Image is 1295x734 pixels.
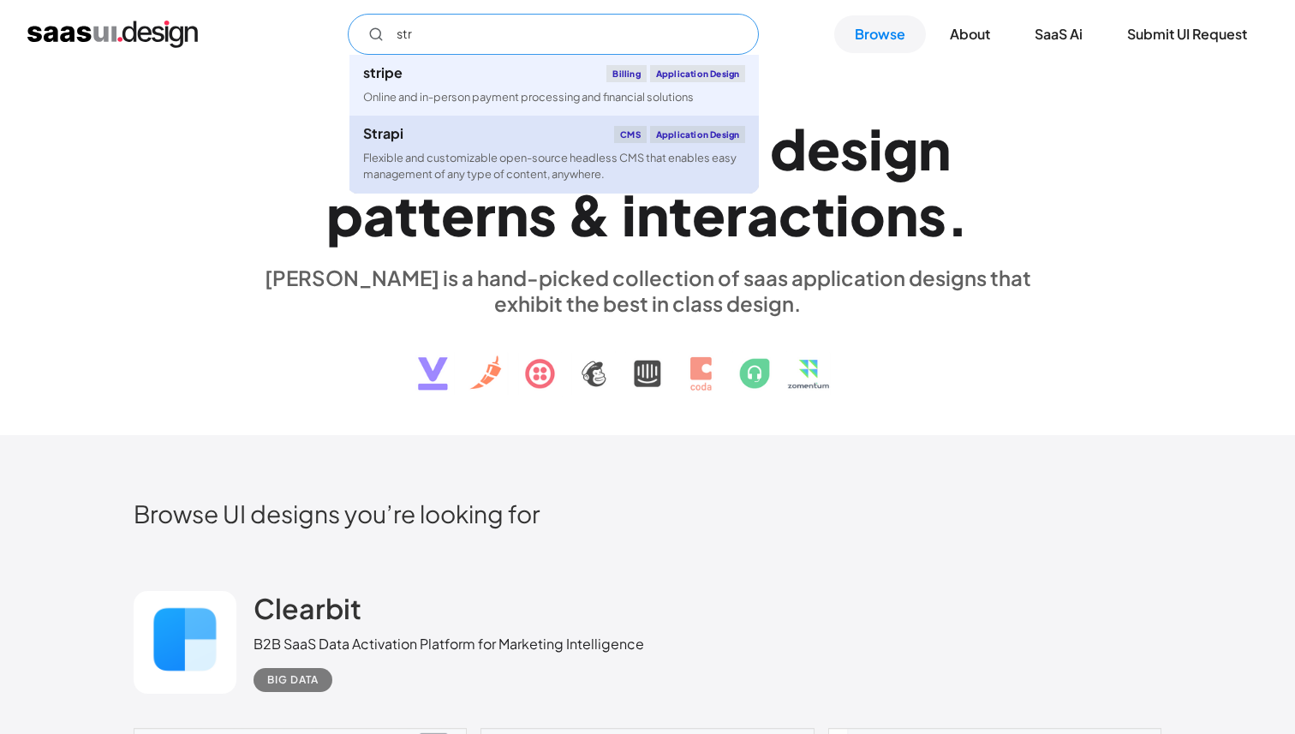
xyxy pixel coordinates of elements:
[326,182,363,248] div: p
[835,182,850,248] div: i
[606,65,646,82] div: Billing
[929,15,1011,53] a: About
[840,116,868,182] div: s
[344,116,377,182] div: E
[834,15,926,53] a: Browse
[363,150,745,182] div: Flexible and customizable open-source headless CMS that enables easy management of any type of co...
[779,182,812,248] div: c
[254,634,644,654] div: B2B SaaS Data Activation Platform for Marketing Intelligence
[496,182,528,248] div: n
[348,14,759,55] input: Search UI designs you're looking for...
[946,182,969,248] div: .
[650,126,746,143] div: Application Design
[267,670,319,690] div: Big Data
[254,591,361,625] h2: Clearbit
[918,182,946,248] div: s
[441,182,474,248] div: e
[1014,15,1103,53] a: SaaS Ai
[622,182,636,248] div: i
[770,116,807,182] div: d
[254,265,1041,316] div: [PERSON_NAME] is a hand-picked collection of saas application designs that exhibit the best in cl...
[886,182,918,248] div: n
[614,126,647,143] div: CMS
[349,55,759,116] a: stripeBillingApplication DesignOnline and in-person payment processing and financial solutions
[567,182,612,248] div: &
[807,116,840,182] div: e
[636,182,669,248] div: n
[850,182,886,248] div: o
[669,182,692,248] div: t
[134,498,1161,528] h2: Browse UI designs you’re looking for
[363,182,395,248] div: a
[254,591,361,634] a: Clearbit
[254,116,1041,248] h1: Explore SaaS UI design patterns & interactions.
[883,116,918,182] div: g
[747,182,779,248] div: a
[868,116,883,182] div: i
[474,182,496,248] div: r
[418,182,441,248] div: t
[395,182,418,248] div: t
[528,182,557,248] div: s
[27,21,198,48] a: home
[363,127,403,140] div: Strapi
[650,65,746,82] div: Application Design
[1107,15,1268,53] a: Submit UI Request
[812,182,835,248] div: t
[692,182,725,248] div: e
[363,89,694,105] div: Online and in-person payment processing and financial solutions
[349,116,759,193] a: StrapiCMSApplication DesignFlexible and customizable open-source headless CMS that enables easy m...
[348,14,759,55] form: Email Form
[388,316,907,405] img: text, icon, saas logo
[725,182,747,248] div: r
[363,66,403,80] div: stripe
[918,116,951,182] div: n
